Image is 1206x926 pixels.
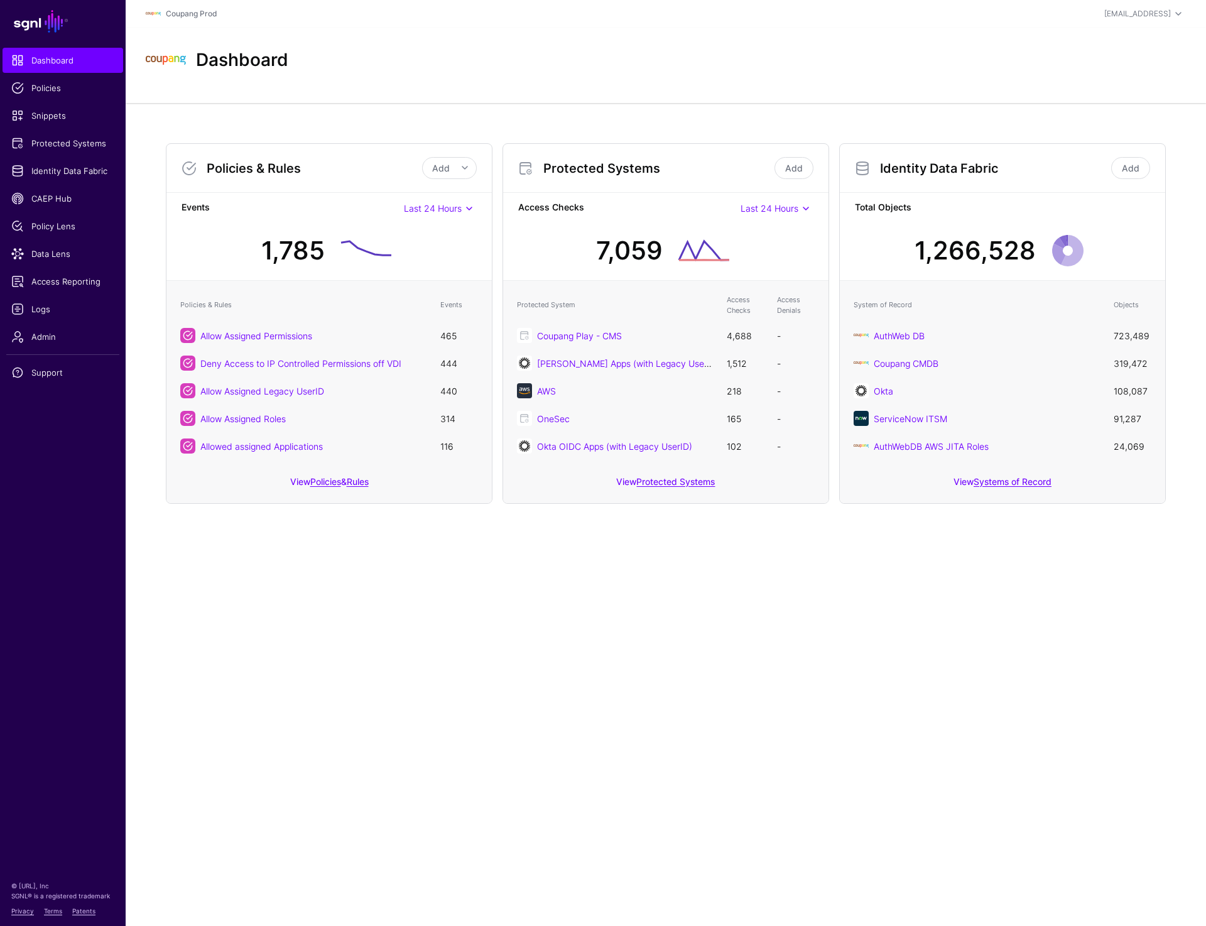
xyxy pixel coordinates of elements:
td: 108,087 [1107,377,1158,405]
a: Allow Assigned Roles [200,413,286,424]
a: Deny Access to IP Controlled Permissions off VDI [200,358,401,369]
td: 465 [434,322,484,349]
a: Coupang CMDB [874,358,938,369]
p: SGNL® is a registered trademark [11,891,114,901]
td: 218 [720,377,771,405]
span: Last 24 Hours [404,203,462,214]
a: [PERSON_NAME] Apps (with Legacy UserID) [537,358,719,369]
div: View [503,467,828,503]
img: svg+xml;base64,PHN2ZyBpZD0iTG9nbyIgeG1sbnM9Imh0dHA6Ly93d3cudzMub3JnLzIwMDAvc3ZnIiB3aWR0aD0iMTIxLj... [146,6,161,21]
div: 1,266,528 [915,232,1036,270]
td: - [771,377,821,405]
img: svg+xml;base64,PHN2ZyB3aWR0aD0iNjQiIGhlaWdodD0iNjQiIHZpZXdCb3g9IjAgMCA2NCA2NCIgZmlsbD0ibm9uZSIgeG... [517,356,532,371]
div: 1,785 [261,232,325,270]
td: - [771,405,821,432]
span: Policy Lens [11,220,114,232]
img: svg+xml;base64,PHN2ZyB3aWR0aD0iNjQiIGhlaWdodD0iNjQiIHZpZXdCb3g9IjAgMCA2NCA2NCIgZmlsbD0ibm9uZSIgeG... [517,383,532,398]
a: Logs [3,297,123,322]
img: svg+xml;base64,PHN2ZyBpZD0iTG9nbyIgeG1sbnM9Imh0dHA6Ly93d3cudzMub3JnLzIwMDAvc3ZnIiB3aWR0aD0iMTIxLj... [146,40,186,80]
a: Protected Systems [636,476,715,487]
span: Add [432,163,450,173]
a: AuthWeb DB [874,330,925,341]
td: 444 [434,349,484,377]
td: - [771,432,821,460]
a: Add [1111,157,1150,179]
td: 24,069 [1107,432,1158,460]
a: Policies [310,476,341,487]
a: Systems of Record [974,476,1051,487]
th: System of Record [847,288,1107,322]
td: 4,688 [720,322,771,349]
th: Protected System [511,288,720,322]
a: CAEP Hub [3,186,123,211]
span: Protected Systems [11,137,114,150]
td: - [771,349,821,377]
div: View [840,467,1165,503]
p: © [URL], Inc [11,881,114,891]
span: Admin [11,330,114,343]
td: 102 [720,432,771,460]
img: svg+xml;base64,PHN2ZyBpZD0iTG9nbyIgeG1sbnM9Imh0dHA6Ly93d3cudzMub3JnLzIwMDAvc3ZnIiB3aWR0aD0iMTIxLj... [854,438,869,454]
strong: Access Checks [518,200,741,216]
span: CAEP Hub [11,192,114,205]
a: Privacy [11,907,34,915]
strong: Events [182,200,404,216]
span: Data Lens [11,248,114,260]
a: Access Reporting [3,269,123,294]
a: Dashboard [3,48,123,73]
td: - [771,322,821,349]
th: Events [434,288,484,322]
th: Access Checks [720,288,771,322]
a: Okta [874,386,893,396]
div: 7,059 [596,232,663,270]
a: AuthWebDB AWS JITA Roles [874,441,989,452]
img: svg+xml;base64,PHN2ZyBpZD0iTG9nbyIgeG1sbnM9Imh0dHA6Ly93d3cudzMub3JnLzIwMDAvc3ZnIiB3aWR0aD0iMTIxLj... [854,328,869,343]
a: Data Lens [3,241,123,266]
img: svg+xml;base64,PHN2ZyB3aWR0aD0iNjQiIGhlaWdodD0iNjQiIHZpZXdCb3g9IjAgMCA2NCA2NCIgZmlsbD0ibm9uZSIgeG... [517,438,532,454]
th: Access Denials [771,288,821,322]
a: Coupang Play - CMS [537,330,622,341]
a: Identity Data Fabric [3,158,123,183]
a: Admin [3,324,123,349]
td: 319,472 [1107,349,1158,377]
h3: Protected Systems [543,161,772,176]
img: svg+xml;base64,PHN2ZyBpZD0iTG9nbyIgeG1sbnM9Imh0dHA6Ly93d3cudzMub3JnLzIwMDAvc3ZnIiB3aWR0aD0iMTIxLj... [854,356,869,371]
span: Last 24 Hours [741,203,798,214]
div: View & [166,467,492,503]
td: 91,287 [1107,405,1158,432]
span: Access Reporting [11,275,114,288]
a: Protected Systems [3,131,123,156]
a: Terms [44,907,62,915]
span: Support [11,366,114,379]
a: AWS [537,386,556,396]
a: Policies [3,75,123,101]
td: 165 [720,405,771,432]
th: Policies & Rules [174,288,434,322]
td: 1,512 [720,349,771,377]
th: Objects [1107,288,1158,322]
a: ServiceNow ITSM [874,413,947,424]
img: svg+xml;base64,PHN2ZyB3aWR0aD0iNjQiIGhlaWdodD0iNjQiIHZpZXdCb3g9IjAgMCA2NCA2NCIgZmlsbD0ibm9uZSIgeG... [854,383,869,398]
div: [EMAIL_ADDRESS] [1104,8,1171,19]
a: Add [774,157,813,179]
span: Snippets [11,109,114,122]
span: Logs [11,303,114,315]
span: Policies [11,82,114,94]
td: 440 [434,377,484,405]
a: Snippets [3,103,123,128]
h3: Policies & Rules [207,161,422,176]
a: SGNL [8,8,118,35]
strong: Total Objects [855,200,1150,216]
td: 314 [434,405,484,432]
td: 116 [434,432,484,460]
a: Allow Assigned Legacy UserID [200,386,324,396]
a: Okta OIDC Apps (with Legacy UserID) [537,441,692,452]
img: svg+xml;base64,PHN2ZyB3aWR0aD0iNjQiIGhlaWdodD0iNjQiIHZpZXdCb3g9IjAgMCA2NCA2NCIgZmlsbD0ibm9uZSIgeG... [854,411,869,426]
a: Allow Assigned Permissions [200,330,312,341]
a: Policy Lens [3,214,123,239]
a: Rules [347,476,369,487]
h3: Identity Data Fabric [880,161,1109,176]
td: 723,489 [1107,322,1158,349]
span: Identity Data Fabric [11,165,114,177]
a: Coupang Prod [166,9,217,18]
